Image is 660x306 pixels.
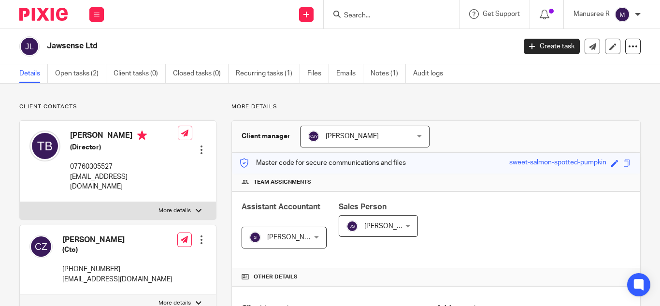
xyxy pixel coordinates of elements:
[343,12,430,20] input: Search
[19,64,48,83] a: Details
[326,133,379,140] span: [PERSON_NAME]
[336,64,363,83] a: Emails
[70,162,178,172] p: 07760305527
[137,131,147,140] i: Primary
[239,158,406,168] p: Master code for secure communications and files
[249,232,261,243] img: svg%3E
[70,172,178,192] p: [EMAIL_ADDRESS][DOMAIN_NAME]
[231,103,641,111] p: More details
[339,203,387,211] span: Sales Person
[242,203,320,211] span: Assistant Accountant
[242,131,290,141] h3: Client manager
[158,207,191,215] p: More details
[236,64,300,83] a: Recurring tasks (1)
[55,64,106,83] a: Open tasks (2)
[254,273,298,281] span: Other details
[574,9,610,19] p: Manusree R
[615,7,630,22] img: svg%3E
[254,178,311,186] span: Team assignments
[19,103,216,111] p: Client contacts
[371,64,406,83] a: Notes (1)
[413,64,450,83] a: Audit logs
[29,235,53,258] img: svg%3E
[524,39,580,54] a: Create task
[307,64,329,83] a: Files
[62,264,172,274] p: [PHONE_NUMBER]
[267,234,326,241] span: [PERSON_NAME] S
[62,275,172,284] p: [EMAIL_ADDRESS][DOMAIN_NAME]
[173,64,229,83] a: Closed tasks (0)
[70,131,178,143] h4: [PERSON_NAME]
[364,223,417,230] span: [PERSON_NAME]
[346,220,358,232] img: svg%3E
[62,235,172,245] h4: [PERSON_NAME]
[19,8,68,21] img: Pixie
[70,143,178,152] h5: (Director)
[308,131,319,142] img: svg%3E
[19,36,40,57] img: svg%3E
[483,11,520,17] span: Get Support
[47,41,417,51] h2: Jawsense Ltd
[114,64,166,83] a: Client tasks (0)
[62,245,172,255] h5: (Cto)
[509,158,606,169] div: sweet-salmon-spotted-pumpkin
[29,131,60,161] img: svg%3E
